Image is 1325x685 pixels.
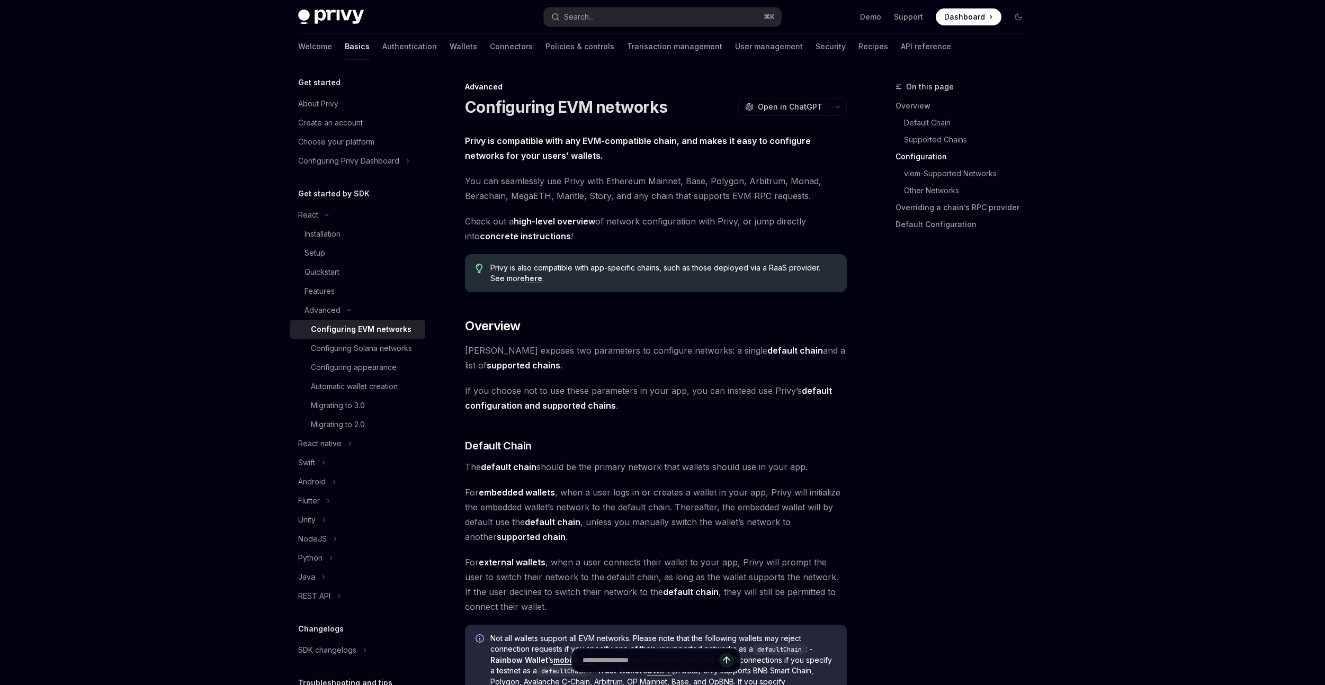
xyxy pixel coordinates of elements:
button: Toggle dark mode [1010,8,1027,25]
span: If you choose not to use these parameters in your app, you can instead use Privy’s . [465,383,847,413]
a: Overview [896,97,1035,114]
strong: external wallets [479,557,545,567]
span: Overview [465,318,520,335]
div: Migrating to 3.0 [311,399,365,412]
span: Check out a of network configuration with Privy, or jump directly into ! [465,214,847,244]
div: Android [298,475,326,488]
span: [PERSON_NAME] exposes two parameters to configure networks: a single and a list of . [465,343,847,373]
a: Dashboard [936,8,1001,25]
a: Default Chain [904,114,1035,131]
a: default chain [767,345,823,356]
a: high-level overview [514,216,595,227]
a: Authentication [382,34,437,59]
a: Installation [290,224,425,244]
a: Transaction management [627,34,722,59]
span: On this page [906,80,954,93]
a: Supported Chains [904,131,1035,148]
div: Features [305,285,335,298]
a: supported chains [487,360,560,371]
a: Demo [860,12,881,22]
a: Default Configuration [896,216,1035,233]
a: viem-Supported Networks [904,165,1035,182]
a: Configuring Solana networks [290,339,425,358]
a: Configuring EVM networks [290,320,425,339]
span: For , when a user connects their wallet to your app, Privy will prompt the user to switch their n... [465,555,847,614]
div: Configuring EVM networks [311,323,411,336]
span: Dashboard [944,12,985,22]
a: Migrating to 3.0 [290,396,425,415]
a: Migrating to 2.0 [290,415,425,434]
div: Configuring appearance [311,361,397,374]
a: API reference [901,34,951,59]
span: Privy is also compatible with app-specific chains, such as those deployed via a RaaS provider. Se... [490,263,836,284]
div: Java [298,571,315,583]
button: Open in ChatGPT [738,98,829,116]
div: Swift [298,456,315,469]
a: supported chain [497,531,566,543]
a: Recipes [858,34,888,59]
span: For , when a user logs in or creates a wallet in your app, Privy will initialize the embedded wal... [465,485,847,544]
div: Flutter [298,494,320,507]
a: Welcome [298,34,332,59]
span: You can seamlessly use Privy with Ethereum Mainnet, Base, Polygon, Arbitrum, Monad, Berachain, Me... [465,174,847,203]
div: Setup [305,247,325,259]
strong: Privy is compatible with any EVM-compatible chain, and makes it easy to configure networks for yo... [465,136,811,161]
div: React [298,209,318,221]
a: Choose your platform [290,132,425,151]
a: Automatic wallet creation [290,377,425,396]
a: Basics [345,34,370,59]
a: Support [894,12,923,22]
span: The should be the primary network that wallets should use in your app. [465,459,847,474]
a: Overriding a chain’s RPC provider [896,199,1035,216]
a: Policies & controls [545,34,614,59]
a: concrete instructions [480,231,571,242]
div: SDK changelogs [298,644,356,656]
div: Advanced [465,82,847,92]
button: Send message [719,653,734,668]
a: Connectors [490,34,533,59]
strong: default chain [481,462,536,472]
strong: default chain [663,587,719,597]
h1: Configuring EVM networks [465,97,667,116]
a: User management [735,34,803,59]
div: Python [298,552,323,564]
img: dark logo [298,10,364,24]
button: Search...⌘K [544,7,781,26]
span: ⌘ K [764,13,775,21]
div: NodeJS [298,533,327,545]
h5: Get started by SDK [298,187,370,200]
div: Create an account [298,116,363,129]
div: About Privy [298,97,338,110]
a: Security [816,34,846,59]
h5: Get started [298,76,341,89]
div: Migrating to 2.0 [311,418,365,431]
div: Installation [305,228,341,240]
div: Advanced [305,304,341,317]
div: Automatic wallet creation [311,380,398,393]
div: Quickstart [305,266,339,278]
div: Choose your platform [298,136,374,148]
svg: Tip [476,264,483,273]
div: Unity [298,513,316,526]
a: Quickstart [290,263,425,282]
strong: default chain [525,517,580,527]
div: Configuring Solana networks [311,342,412,355]
a: About Privy [290,94,425,113]
svg: Info [476,634,486,645]
div: REST API [298,590,330,602]
div: Configuring Privy Dashboard [298,155,399,167]
code: defaultChain [753,644,806,655]
span: Default Chain [465,438,532,453]
a: Other Networks [904,182,1035,199]
a: Configuration [896,148,1035,165]
strong: embedded wallets [479,487,555,498]
h5: Changelogs [298,623,344,635]
a: Create an account [290,113,425,132]
a: Wallets [450,34,477,59]
div: Search... [564,11,594,23]
span: Open in ChatGPT [758,102,822,112]
a: here [525,274,542,283]
a: Features [290,282,425,301]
